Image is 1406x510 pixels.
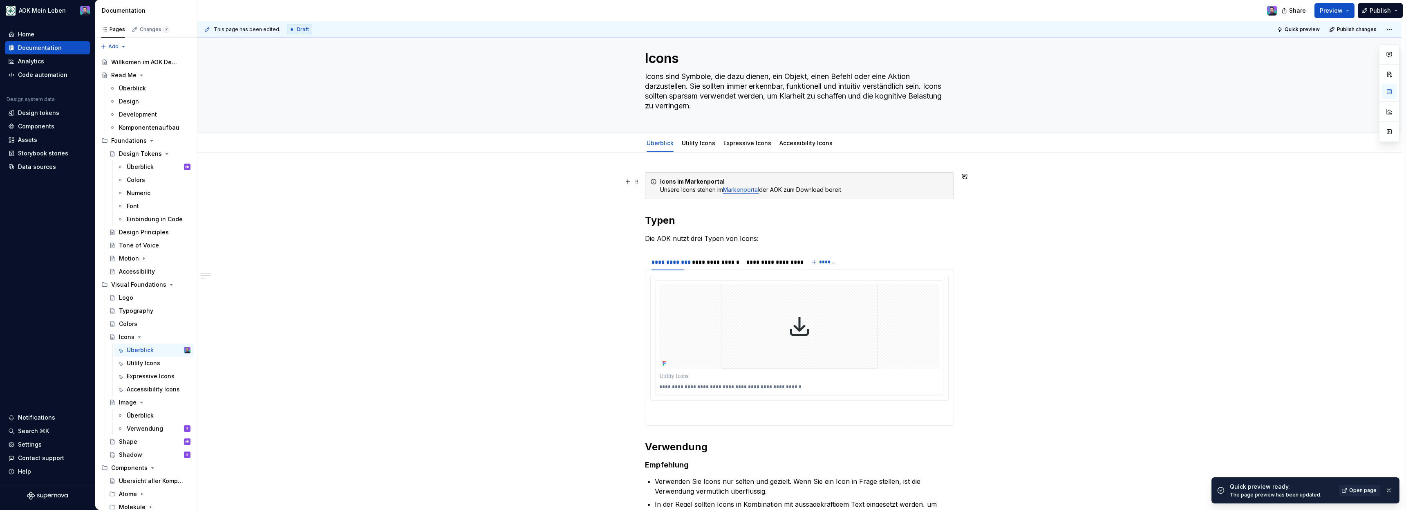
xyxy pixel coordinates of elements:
[1320,7,1343,15] span: Preview
[1358,3,1403,18] button: Publish
[184,347,190,353] img: Samuel
[106,435,194,448] a: ShapeAB
[106,265,194,278] a: Accessibility
[111,464,148,472] div: Components
[682,139,715,146] a: Utility Icons
[98,278,194,291] div: Visual Foundations
[5,465,90,478] button: Help
[98,41,129,52] button: Add
[186,451,188,459] div: S
[101,26,125,33] div: Pages
[1314,3,1355,18] button: Preview
[127,385,180,393] div: Accessibility Icons
[645,214,954,227] h2: Typen
[127,215,183,223] div: Einbindung in Code
[297,26,309,33] span: Draft
[5,133,90,146] a: Assets
[18,109,59,117] div: Design tokens
[98,134,194,147] div: Foundations
[723,139,771,146] a: Expressive Icons
[106,82,194,95] a: Überblick
[127,202,139,210] div: Font
[127,176,145,184] div: Colors
[5,28,90,41] a: Home
[678,134,719,151] div: Utility Icons
[643,49,952,68] textarea: Icons
[647,139,674,146] a: Überblick
[5,425,90,438] button: Search ⌘K
[106,396,194,409] a: Image
[111,71,137,79] div: Read Me
[106,304,194,317] a: Typography
[723,186,759,193] a: Markenportal
[119,307,153,315] div: Typography
[106,448,194,461] a: ShadowS
[1285,26,1320,33] span: Quick preview
[114,200,194,213] a: Font
[18,136,37,144] div: Assets
[5,68,90,81] a: Code automation
[127,189,150,197] div: Numeric
[18,454,64,462] div: Contact support
[660,178,725,185] strong: Icons im Markenportal
[114,422,194,435] a: VerwendungS
[655,476,954,496] p: Verwenden Sie Icons nur selten und gezielt. Wenn Sie ein Icon in Frage stellen, ist die Verwendun...
[660,177,949,194] div: Unsere Icons stehen im der AOK zum Download bereit
[114,409,194,422] a: Überblick
[779,139,833,146] a: Accessibility Icons
[18,413,55,422] div: Notifications
[18,71,67,79] div: Code automation
[80,6,90,16] img: Samuel
[18,44,62,52] div: Documentation
[18,467,31,476] div: Help
[5,120,90,133] a: Components
[1277,3,1311,18] button: Share
[720,134,775,151] div: Expressive Icons
[98,56,194,69] a: Willkomen im AOK Designsystem!
[119,320,137,328] div: Colors
[106,291,194,304] a: Logo
[776,134,836,151] div: Accessibility Icons
[214,26,280,33] span: This page has been edited.
[111,58,179,66] div: Willkomen im AOK Designsystem!
[119,124,179,132] div: Komponentenaufbau
[114,370,194,383] a: Expressive Icons
[1370,7,1391,15] span: Publish
[27,492,68,500] svg: Supernova Logo
[18,440,42,449] div: Settings
[127,425,163,433] div: Verwendung
[6,6,16,16] img: df5db9ef-aba0-4771-bf51-9763b7497661.png
[645,440,954,454] h2: Verwendung
[106,108,194,121] a: Development
[111,281,166,289] div: Visual Foundations
[106,147,194,160] a: Design Tokens
[106,317,194,330] a: Colors
[114,173,194,186] a: Colors
[5,147,90,160] a: Storybook stories
[102,7,194,15] div: Documentation
[119,477,186,485] div: Übersicht aller Komponenten
[5,438,90,451] a: Settings
[114,213,194,226] a: Einbindung in Code
[119,451,142,459] div: Shadow
[645,460,954,470] h4: Empfehlung
[5,106,90,119] a: Design tokens
[114,186,194,200] a: Numeric
[1274,24,1323,35] button: Quick preview
[127,411,154,420] div: Überblick
[19,7,66,15] div: AOK Mein Leben
[119,241,159,249] div: Tone of Voice
[163,26,170,33] span: 7
[643,134,677,151] div: Überblick
[106,252,194,265] a: Motion
[98,461,194,474] div: Components
[1349,487,1377,494] span: Open page
[18,122,54,130] div: Components
[119,84,146,92] div: Überblick
[5,411,90,424] button: Notifications
[5,452,90,465] button: Contact support
[18,30,34,38] div: Home
[140,26,170,33] div: Changes
[127,163,154,171] div: Überblick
